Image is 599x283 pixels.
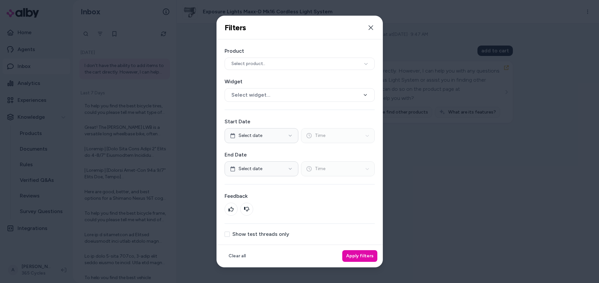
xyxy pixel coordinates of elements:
[225,192,375,200] label: Feedback
[225,128,298,143] button: Select date
[225,47,375,55] label: Product
[225,88,375,102] button: Select widget...
[225,151,375,159] label: End Date
[342,250,377,262] button: Apply filters
[225,23,246,33] h2: Filters
[239,166,262,172] span: Select date
[225,78,375,86] label: Widget
[231,61,265,67] span: Select product..
[225,161,298,176] button: Select date
[225,250,250,262] button: Clear all
[232,232,289,237] label: Show test threads only
[225,118,375,126] label: Start Date
[239,132,262,139] span: Select date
